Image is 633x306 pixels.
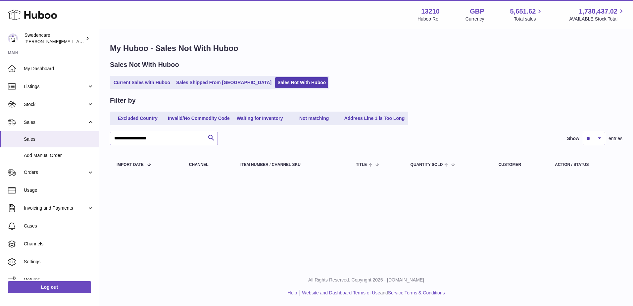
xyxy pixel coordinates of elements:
span: 1,738,437.02 [579,7,617,16]
span: Add Manual Order [24,152,94,159]
div: Customer [499,163,542,167]
div: Channel [189,163,227,167]
a: Sales Shipped From [GEOGRAPHIC_DATA] [174,77,274,88]
div: Huboo Ref [417,16,440,22]
span: My Dashboard [24,66,94,72]
span: Orders [24,169,87,176]
a: Log out [8,281,91,293]
span: Listings [24,83,87,90]
span: Total sales [514,16,543,22]
span: 5,651.62 [510,7,536,16]
a: Service Terms & Conditions [388,290,445,295]
li: and [300,290,445,296]
div: Swedencare [24,32,84,45]
h1: My Huboo - Sales Not With Huboo [110,43,622,54]
a: Not matching [288,113,341,124]
strong: 13210 [421,7,440,16]
a: 5,651.62 Total sales [510,7,544,22]
label: Show [567,135,579,142]
span: AVAILABLE Stock Total [569,16,625,22]
a: Excluded Country [111,113,164,124]
span: Import date [117,163,144,167]
div: Item Number / Channel SKU [240,163,343,167]
a: Help [288,290,297,295]
a: 1,738,437.02 AVAILABLE Stock Total [569,7,625,22]
a: Invalid/No Commodity Code [166,113,232,124]
span: Usage [24,187,94,193]
span: Sales [24,119,87,126]
span: Sales [24,136,94,142]
span: entries [609,135,622,142]
p: All Rights Reserved. Copyright 2025 - [DOMAIN_NAME] [105,277,628,283]
a: Waiting for Inventory [233,113,286,124]
span: Quantity Sold [411,163,443,167]
span: Cases [24,223,94,229]
a: Sales Not With Huboo [275,77,328,88]
span: Settings [24,259,94,265]
a: Website and Dashboard Terms of Use [302,290,380,295]
h2: Sales Not With Huboo [110,60,179,69]
a: Address Line 1 is Too Long [342,113,407,124]
span: Invoicing and Payments [24,205,87,211]
strong: GBP [470,7,484,16]
h2: Filter by [110,96,136,105]
span: [PERSON_NAME][EMAIL_ADDRESS][PERSON_NAME][DOMAIN_NAME] [24,39,168,44]
span: Title [356,163,367,167]
a: Current Sales with Huboo [111,77,172,88]
div: Currency [465,16,484,22]
img: simon.shaw@swedencare.co.uk [8,33,18,43]
span: Stock [24,101,87,108]
span: Returns [24,277,94,283]
div: Action / Status [555,163,616,167]
span: Channels [24,241,94,247]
